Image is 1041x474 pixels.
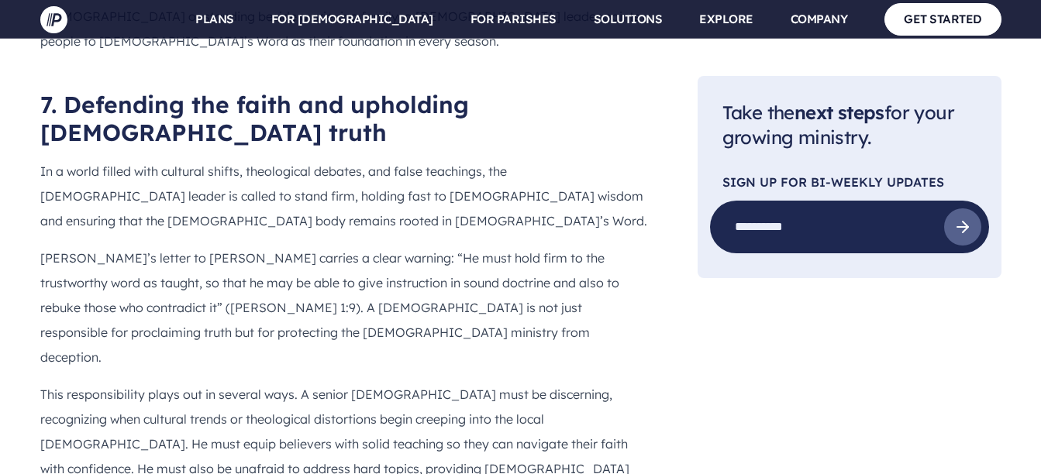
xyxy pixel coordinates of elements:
[722,101,954,149] span: Take the for your growing ministry.
[722,177,977,189] p: Sign Up For Bi-Weekly Updates
[40,91,648,146] h2: 7. Defending the faith and upholding [DEMOGRAPHIC_DATA] truth
[40,246,648,369] p: [PERSON_NAME]’s letter to [PERSON_NAME] carries a clear warning: “He must hold firm to the trustw...
[40,159,648,233] p: In a world filled with cultural shifts, theological debates, and false teachings, the [DEMOGRAPHI...
[884,3,1001,35] a: GET STARTED
[795,101,884,124] span: next steps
